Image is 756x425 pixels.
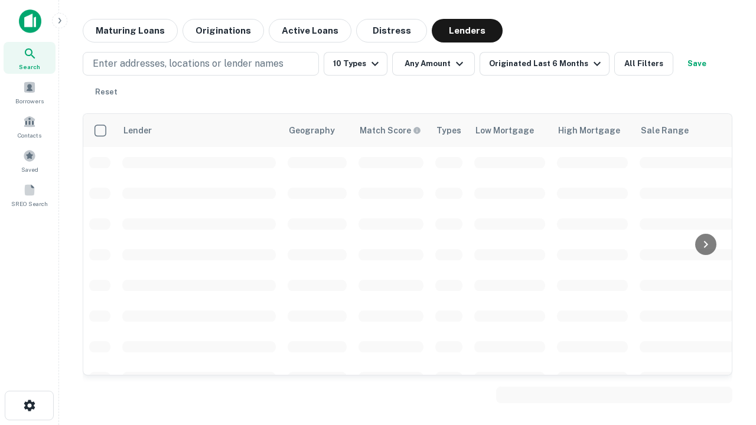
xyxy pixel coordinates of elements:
span: Search [19,62,40,71]
img: capitalize-icon.png [19,9,41,33]
span: Borrowers [15,96,44,106]
div: Sale Range [641,123,689,138]
div: Low Mortgage [475,123,534,138]
th: Geography [282,114,353,147]
div: Originated Last 6 Months [489,57,604,71]
h6: Match Score [360,124,419,137]
th: Sale Range [634,114,740,147]
button: Maturing Loans [83,19,178,42]
th: Low Mortgage [468,114,551,147]
a: Borrowers [4,76,56,108]
th: Capitalize uses an advanced AI algorithm to match your search with the best lender. The match sco... [353,114,429,147]
button: All Filters [614,52,673,76]
button: Enter addresses, locations or lender names [83,52,319,76]
button: Originations [183,19,264,42]
th: High Mortgage [551,114,634,147]
p: Enter addresses, locations or lender names [93,57,283,71]
button: Originated Last 6 Months [480,52,610,76]
div: Geography [289,123,335,138]
button: Save your search to get updates of matches that match your search criteria. [678,52,716,76]
button: Any Amount [392,52,475,76]
span: Contacts [18,130,41,140]
button: 10 Types [324,52,387,76]
th: Types [429,114,468,147]
button: Reset [87,80,125,104]
a: Contacts [4,110,56,142]
div: Lender [123,123,152,138]
span: SREO Search [11,199,48,208]
button: Lenders [432,19,503,42]
iframe: Chat Widget [697,293,756,349]
a: Saved [4,145,56,176]
a: SREO Search [4,179,56,211]
div: High Mortgage [558,123,620,138]
a: Search [4,42,56,74]
div: Capitalize uses an advanced AI algorithm to match your search with the best lender. The match sco... [360,124,421,137]
th: Lender [116,114,282,147]
div: Types [436,123,461,138]
button: Active Loans [269,19,351,42]
button: Distress [356,19,427,42]
span: Saved [21,165,38,174]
